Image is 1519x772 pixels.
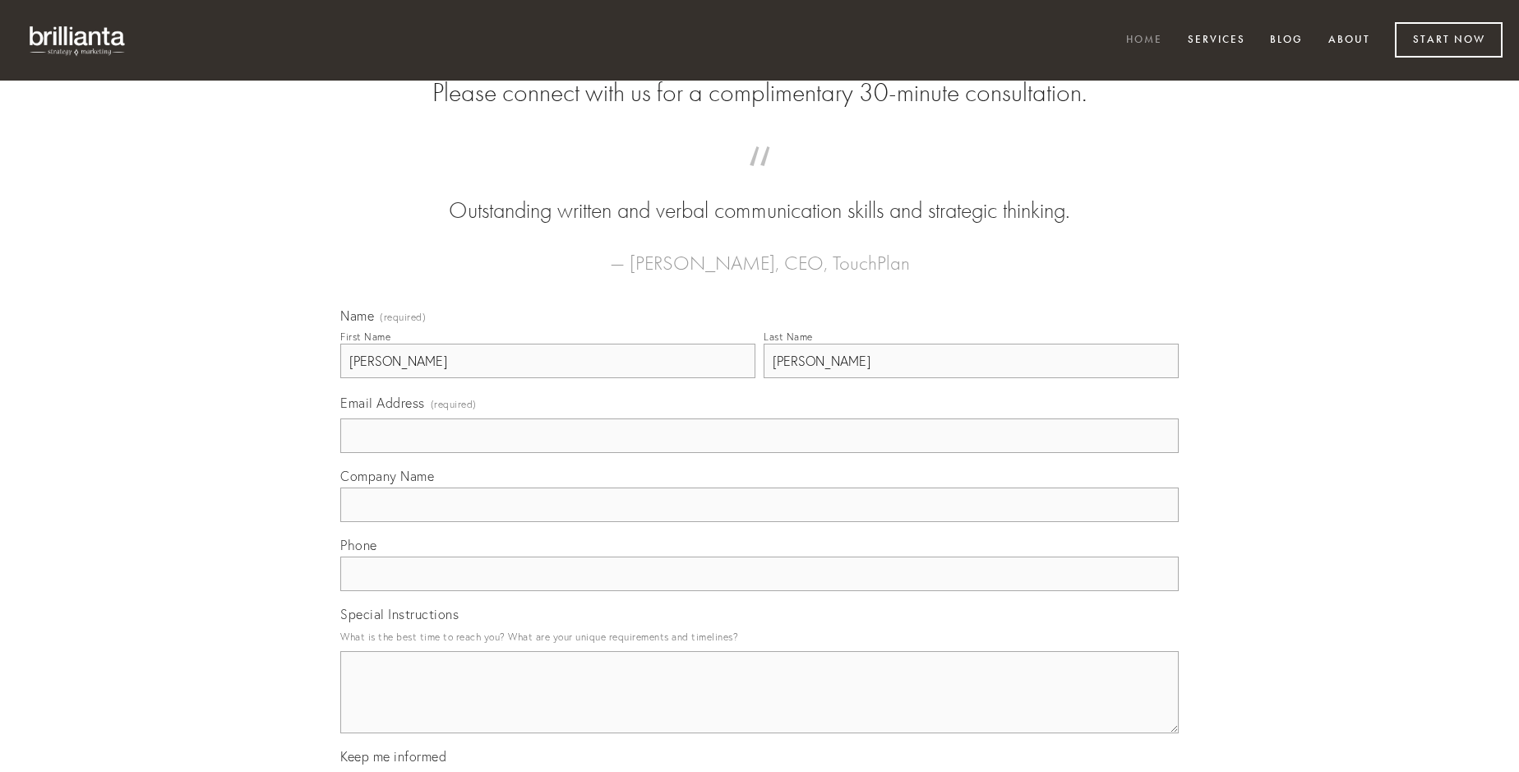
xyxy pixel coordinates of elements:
[340,307,374,324] span: Name
[340,468,434,484] span: Company Name
[1259,27,1314,54] a: Blog
[764,331,813,343] div: Last Name
[340,748,446,765] span: Keep me informed
[380,312,426,322] span: (required)
[340,606,459,622] span: Special Instructions
[367,227,1152,280] figcaption: — [PERSON_NAME], CEO, TouchPlan
[1318,27,1381,54] a: About
[340,626,1179,648] p: What is the best time to reach you? What are your unique requirements and timelines?
[431,393,477,415] span: (required)
[340,537,377,553] span: Phone
[1115,27,1173,54] a: Home
[340,77,1179,109] h2: Please connect with us for a complimentary 30-minute consultation.
[340,331,390,343] div: First Name
[16,16,140,64] img: brillianta - research, strategy, marketing
[367,163,1152,195] span: “
[340,395,425,411] span: Email Address
[367,163,1152,227] blockquote: Outstanding written and verbal communication skills and strategic thinking.
[1395,22,1503,58] a: Start Now
[1177,27,1256,54] a: Services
